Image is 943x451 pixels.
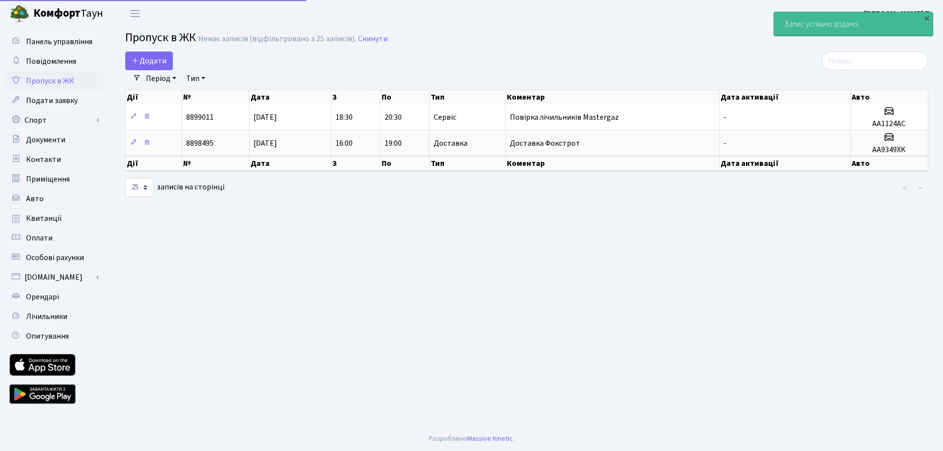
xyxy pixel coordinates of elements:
span: 16:00 [335,138,353,149]
span: Опитування [26,331,69,342]
img: logo.png [10,4,29,24]
span: Повірка лічильників Mastergaz [510,112,619,123]
span: Контакти [26,154,61,165]
button: Переключити навігацію [123,5,147,22]
b: Комфорт [33,5,81,21]
div: Немає записів (відфільтровано з 25 записів). [198,34,356,44]
a: Особові рахунки [5,248,103,267]
h5: AA1124AC [855,119,924,129]
a: [DOMAIN_NAME] [5,267,103,287]
a: Опитування [5,326,103,346]
a: Додати [125,52,173,70]
th: Тип [430,90,506,104]
a: Орендарі [5,287,103,307]
th: Тип [430,156,506,171]
a: Панель управління [5,32,103,52]
th: З [332,156,381,171]
th: По [381,156,430,171]
a: Оплати [5,228,103,248]
span: Таун [33,5,103,22]
div: Запис успішно додано. [774,12,933,36]
th: Авто [851,90,928,104]
a: Приміщення [5,169,103,189]
span: 19:00 [385,138,402,149]
a: Авто [5,189,103,209]
a: Документи [5,130,103,150]
th: Дата активації [720,156,851,171]
span: 20:30 [385,112,402,123]
span: [DATE] [253,112,277,123]
a: Період [142,70,180,87]
label: записів на сторінці [125,178,224,197]
span: Пропуск в ЖК [125,29,196,46]
span: Приміщення [26,174,70,185]
a: Скинути [358,34,388,44]
a: Спорт [5,110,103,130]
span: Особові рахунки [26,252,84,263]
span: Панель управління [26,36,92,47]
th: Дії [126,156,182,171]
span: Оплати [26,233,53,243]
a: Massive Kinetic [467,433,513,444]
th: Коментар [506,156,720,171]
span: 8898495 [186,138,214,149]
span: Доставка Фокстрот [510,138,580,149]
span: 18:30 [335,112,353,123]
span: Лічильники [26,311,67,322]
a: Контакти [5,150,103,169]
span: Додати [132,55,166,66]
input: Пошук... [822,52,928,70]
a: Повідомлення [5,52,103,71]
span: Повідомлення [26,56,76,67]
span: Документи [26,134,65,145]
a: [PERSON_NAME] Т. [864,8,931,20]
th: Дата [250,156,332,171]
h5: AA9349XK [855,145,924,155]
span: Подати заявку [26,95,78,106]
span: Квитанції [26,213,62,224]
b: [PERSON_NAME] Т. [864,8,931,19]
span: - [723,112,726,123]
span: Сервіс [434,113,456,121]
div: Розроблено . [429,433,514,444]
a: Лічильники [5,307,103,326]
a: Пропуск в ЖК [5,71,103,91]
th: Дії [126,90,182,104]
span: 8899011 [186,112,214,123]
th: Коментар [506,90,720,104]
span: - [723,138,726,149]
div: × [922,13,932,23]
a: Подати заявку [5,91,103,110]
a: Тип [182,70,209,87]
th: № [182,90,250,104]
a: Квитанції [5,209,103,228]
th: Авто [851,156,928,171]
th: № [182,156,250,171]
th: Дата [250,90,332,104]
span: [DATE] [253,138,277,149]
span: Авто [26,193,44,204]
span: Доставка [434,139,468,147]
span: Пропуск в ЖК [26,76,74,86]
th: По [381,90,430,104]
th: З [332,90,381,104]
th: Дата активації [720,90,851,104]
span: Орендарі [26,292,59,302]
select: записів на сторінці [125,178,154,197]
